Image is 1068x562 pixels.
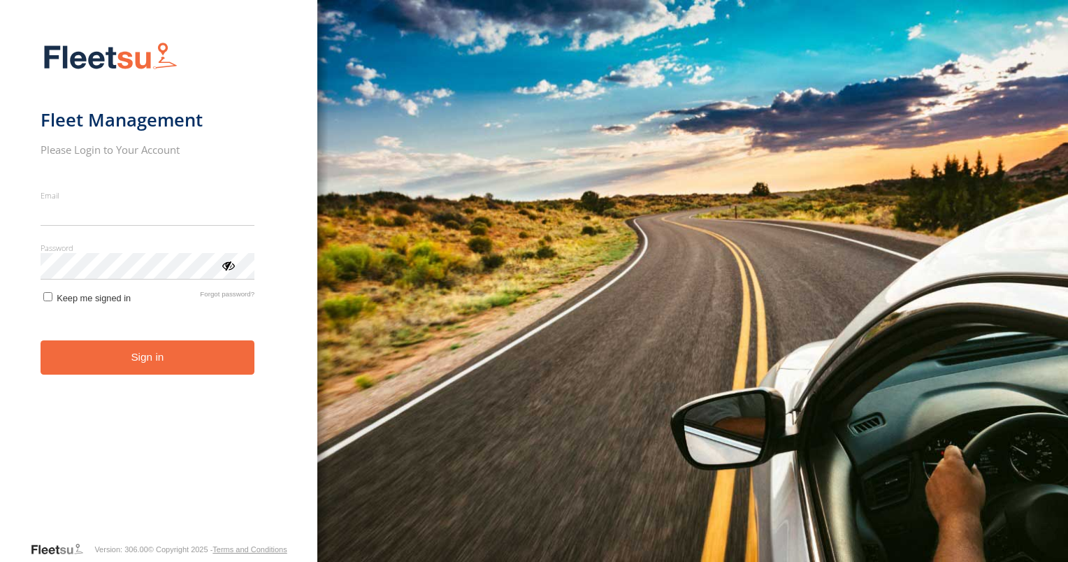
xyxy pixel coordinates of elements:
form: main [41,34,277,541]
a: Visit our Website [30,542,94,556]
h1: Fleet Management [41,108,255,131]
label: Email [41,190,255,201]
div: © Copyright 2025 - [148,545,287,554]
span: Keep me signed in [57,293,131,303]
img: Fleetsu [41,39,180,75]
h2: Please Login to Your Account [41,143,255,157]
div: Version: 306.00 [94,545,147,554]
label: Password [41,243,255,253]
div: ViewPassword [221,258,235,272]
button: Sign in [41,340,255,375]
a: Terms and Conditions [212,545,287,554]
input: Keep me signed in [43,292,52,301]
a: Forgot password? [200,290,254,303]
